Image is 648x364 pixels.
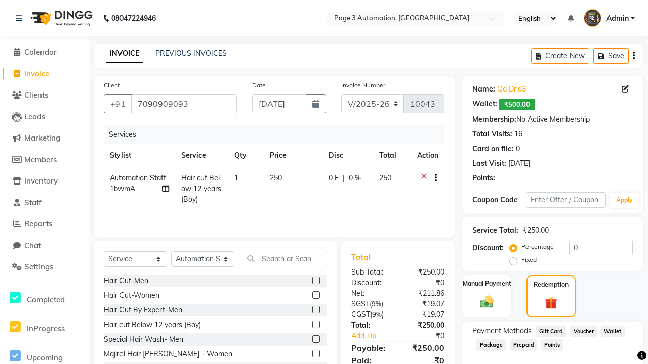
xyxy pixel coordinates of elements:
[341,81,385,90] label: Invoice Number
[372,300,381,308] span: 9%
[476,294,497,309] img: _cash.svg
[329,173,339,184] span: 0 F
[24,262,53,271] span: Settings
[463,279,511,288] label: Manual Payment
[593,48,629,64] button: Save
[398,342,452,354] div: ₹250.00
[27,353,63,362] span: Upcoming
[584,9,601,27] img: Admin
[516,144,520,154] div: 0
[526,192,606,208] input: Enter Offer / Coupon Code
[541,295,561,310] img: _gift.svg
[24,155,57,164] span: Members
[24,219,52,229] span: Reports
[398,278,452,288] div: ₹0
[344,288,398,299] div: Net:
[270,173,282,183] span: 250
[175,144,228,167] th: Service
[234,173,238,183] span: 1
[344,342,398,354] div: Payable:
[407,331,452,341] div: ₹0
[472,129,512,140] div: Total Visits:
[344,278,398,288] div: Discount:
[344,267,398,278] div: Sub Total:
[228,144,264,167] th: Qty
[351,310,370,319] span: CGST
[497,84,526,95] a: Qa Dnd3
[322,144,373,167] th: Disc
[3,218,86,230] a: Reports
[521,255,537,264] label: Fixed
[344,299,398,309] div: ( )
[104,276,148,286] div: Hair Cut-Men
[472,144,514,154] div: Card on file:
[111,4,156,32] b: 08047224946
[472,114,633,125] div: No Active Membership
[379,173,391,183] span: 250
[351,252,375,262] span: Total
[514,129,522,140] div: 16
[3,89,86,101] a: Clients
[24,47,57,57] span: Calendar
[252,81,266,90] label: Date
[24,176,58,186] span: Inventory
[373,144,412,167] th: Total
[476,339,506,351] span: Package
[104,334,183,345] div: Special Hair Wash- Men
[472,243,504,253] div: Discount:
[24,112,45,121] span: Leads
[3,240,86,252] a: Chat
[398,320,452,331] div: ₹250.00
[398,299,452,309] div: ₹19.07
[351,299,370,308] span: SGST
[27,295,65,304] span: Completed
[372,310,382,318] span: 9%
[181,173,221,204] span: Hair cut Below 12 years (Boy)
[104,305,182,315] div: Hair Cut By Expert-Men
[398,309,452,320] div: ₹19.07
[536,326,566,337] span: Gift Card
[411,144,444,167] th: Action
[510,339,537,351] span: Prepaid
[131,94,237,113] input: Search by Name/Mobile/Email/Code
[472,114,516,125] div: Membership:
[24,198,42,207] span: Staff
[104,81,120,90] label: Client
[344,309,398,320] div: ( )
[534,280,569,289] label: Redemption
[3,68,86,80] a: Invoice
[531,48,589,64] button: Create New
[155,49,227,58] a: PREVIOUS INVOICES
[24,241,41,250] span: Chat
[3,261,86,273] a: Settings
[104,349,232,359] div: Majirel Hair [PERSON_NAME] - Women
[264,144,322,167] th: Price
[606,13,629,24] span: Admin
[242,251,327,266] input: Search or Scan
[521,242,554,251] label: Percentage
[3,154,86,166] a: Members
[472,99,497,110] div: Wallet:
[104,320,201,330] div: Hair cut Below 12 years (Boy)
[472,84,495,95] div: Name:
[104,94,132,113] button: +91
[3,132,86,144] a: Marketing
[3,111,86,123] a: Leads
[110,173,166,193] span: Automation Staff 1bwmA
[344,331,407,341] a: Add Tip
[610,193,639,208] button: Apply
[472,225,518,236] div: Service Total:
[3,47,86,58] a: Calendar
[349,173,361,184] span: 0 %
[24,69,49,78] span: Invoice
[24,90,48,100] span: Clients
[508,158,530,169] div: [DATE]
[24,133,60,143] span: Marketing
[472,195,526,205] div: Coupon Code
[344,320,398,331] div: Total:
[398,267,452,278] div: ₹250.00
[3,175,86,187] a: Inventory
[104,290,159,301] div: Hair Cut-Women
[26,4,95,32] img: logo
[541,339,563,351] span: Points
